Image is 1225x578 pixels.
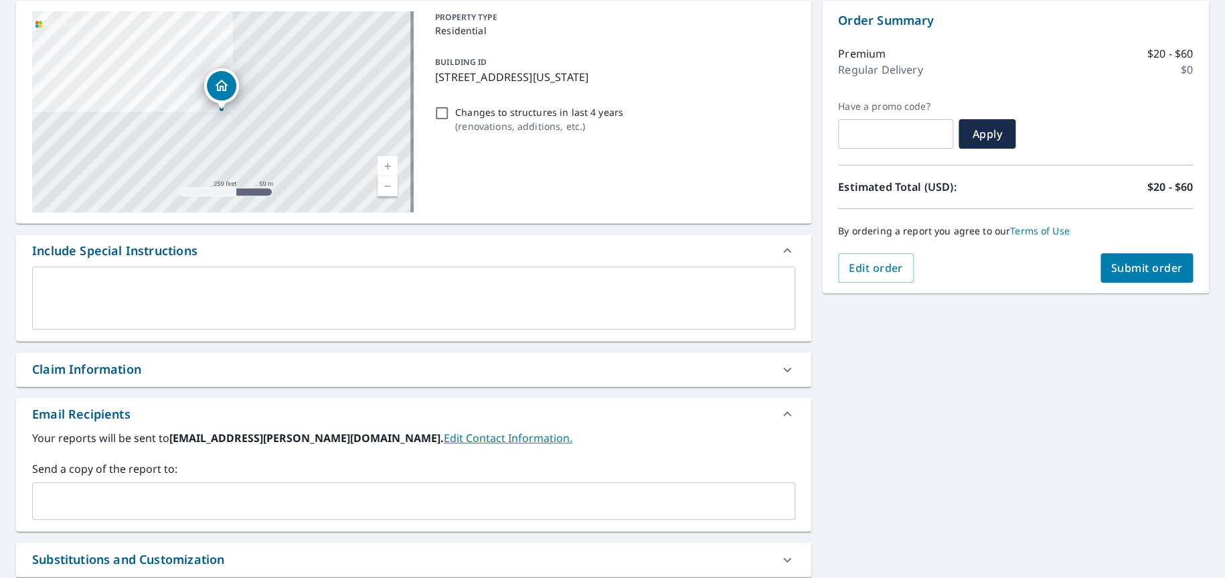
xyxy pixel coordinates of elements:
[849,261,903,275] span: Edit order
[32,430,795,446] label: Your reports will be sent to
[838,100,953,113] label: Have a promo code?
[838,46,886,62] p: Premium
[838,179,1015,195] p: Estimated Total (USD):
[435,11,790,23] p: PROPERTY TYPE
[435,23,790,38] p: Residential
[444,431,572,445] a: EditContactInfo
[16,234,811,267] div: Include Special Instructions
[1147,179,1193,195] p: $20 - $60
[1010,224,1070,237] a: Terms of Use
[1100,253,1194,283] button: Submit order
[16,398,811,430] div: Email Recipients
[959,119,1015,149] button: Apply
[378,156,398,176] a: Current Level 17, Zoom In
[1111,261,1183,275] span: Submit order
[1181,62,1193,78] p: $0
[32,405,131,423] div: Email Recipients
[32,461,795,477] label: Send a copy of the report to:
[455,119,623,133] p: ( renovations, additions, etc. )
[16,543,811,577] div: Substitutions and Customization
[32,242,197,260] div: Include Special Instructions
[1147,46,1193,62] p: $20 - $60
[204,68,239,110] div: Dropped pin, building 1, Residential property, 5511 39th St NW Washington, DC 20015
[838,253,914,283] button: Edit order
[838,225,1193,237] p: By ordering a report you agree to our
[32,551,224,569] div: Substitutions and Customization
[378,176,398,196] a: Current Level 17, Zoom Out
[838,11,1193,29] p: Order Summary
[435,69,790,85] p: [STREET_ADDRESS][US_STATE]
[16,352,811,386] div: Claim Information
[169,431,444,445] b: [EMAIL_ADDRESS][PERSON_NAME][DOMAIN_NAME].
[32,360,141,378] div: Claim Information
[838,62,922,78] p: Regular Delivery
[435,56,487,68] p: BUILDING ID
[969,127,1005,141] span: Apply
[455,105,623,119] p: Changes to structures in last 4 years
